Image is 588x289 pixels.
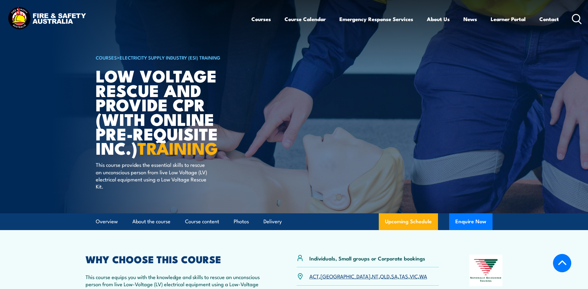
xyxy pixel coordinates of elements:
a: TAS [399,272,408,280]
button: Enquire Now [449,213,493,230]
a: News [463,11,477,27]
img: Nationally Recognised Training logo. [469,255,503,286]
a: Course Calendar [285,11,326,27]
strong: TRAINING [137,135,218,160]
a: Contact [539,11,559,27]
p: Individuals, Small groups or Corporate bookings [309,255,425,262]
a: Courses [251,11,271,27]
a: VIC [410,272,418,280]
a: WA [419,272,427,280]
a: Electricity Supply Industry (ESI) Training [120,54,220,61]
a: [GEOGRAPHIC_DATA] [321,272,370,280]
a: Photos [234,213,249,230]
a: SA [391,272,398,280]
p: , , , , , , , [309,273,427,280]
a: COURSES [96,54,117,61]
h6: > [96,54,249,61]
a: ACT [309,272,319,280]
a: Delivery [263,213,282,230]
a: Overview [96,213,118,230]
a: About the course [132,213,170,230]
h1: Low Voltage Rescue and Provide CPR (with online Pre-requisite inc.) [96,68,249,155]
a: About Us [427,11,450,27]
p: This course provides the essential skills to rescue an unconscious person from live Low Voltage (... [96,161,209,190]
h2: WHY CHOOSE THIS COURSE [86,255,267,263]
a: Learner Portal [491,11,526,27]
a: NT [372,272,378,280]
a: Upcoming Schedule [379,213,438,230]
a: Emergency Response Services [339,11,413,27]
a: Course content [185,213,219,230]
a: QLD [380,272,390,280]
